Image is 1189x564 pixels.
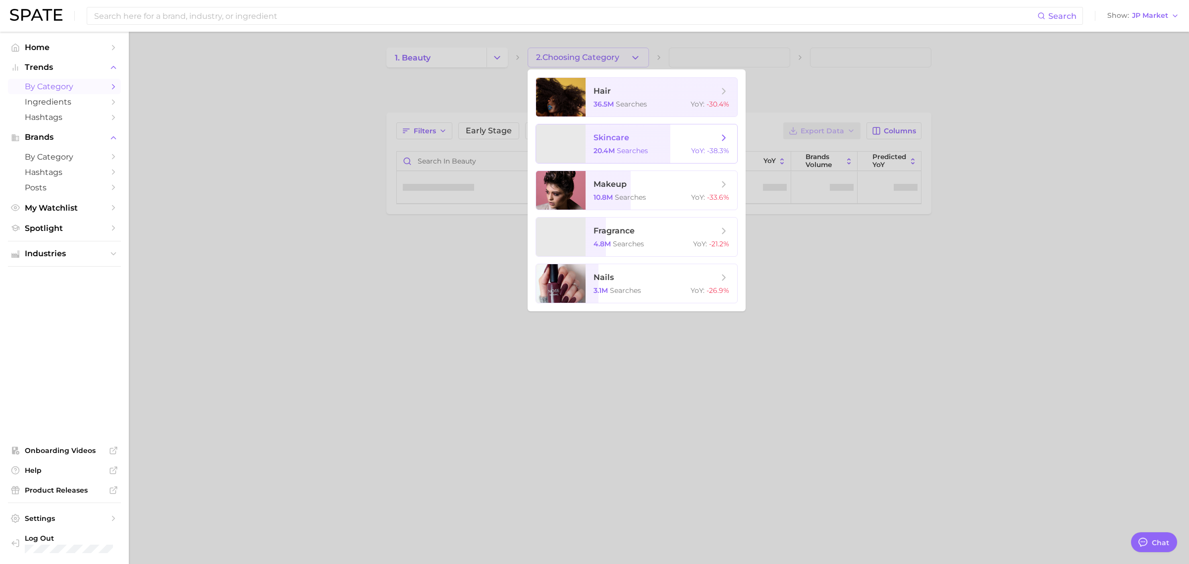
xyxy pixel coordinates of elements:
span: skincare [594,133,629,142]
span: Product Releases [25,486,104,495]
span: by Category [25,82,104,91]
span: searches [615,193,646,202]
a: Settings [8,511,121,526]
span: searches [617,146,648,155]
span: JP Market [1132,13,1168,18]
img: SPATE [10,9,62,21]
span: Posts [25,183,104,192]
span: Show [1107,13,1129,18]
span: Ingredients [25,97,104,107]
span: YoY : [691,100,704,109]
span: searches [616,100,647,109]
span: hair [594,86,611,96]
input: Search here for a brand, industry, or ingredient [93,7,1037,24]
span: by Category [25,152,104,162]
a: by Category [8,149,121,165]
span: 20.4m [594,146,615,155]
span: Help [25,466,104,475]
a: Posts [8,180,121,195]
span: Onboarding Videos [25,446,104,455]
ul: 2.Choosing Category [528,69,746,311]
a: by Category [8,79,121,94]
a: Product Releases [8,483,121,498]
span: -33.6% [707,193,729,202]
span: -26.9% [706,286,729,295]
a: Hashtags [8,165,121,180]
span: searches [610,286,641,295]
span: Brands [25,133,104,142]
span: Spotlight [25,224,104,233]
span: YoY : [691,286,704,295]
button: Brands [8,130,121,145]
a: Log out. Currently logged in with e-mail elisabethkim@amorepacific.com. [8,531,121,557]
span: 3.1m [594,286,608,295]
span: -30.4% [706,100,729,109]
span: Home [25,43,104,52]
a: Help [8,463,121,478]
span: Hashtags [25,113,104,122]
span: -38.3% [707,146,729,155]
button: Industries [8,246,121,261]
span: Industries [25,249,104,258]
a: Ingredients [8,94,121,110]
span: YoY : [693,239,707,248]
a: Onboarding Videos [8,443,121,458]
span: YoY : [691,146,705,155]
span: nails [594,273,614,282]
span: fragrance [594,226,635,235]
span: -21.2% [709,239,729,248]
a: Hashtags [8,110,121,125]
span: Hashtags [25,168,104,177]
a: My Watchlist [8,200,121,216]
span: 4.8m [594,239,611,248]
span: 10.8m [594,193,613,202]
button: Trends [8,60,121,75]
span: searches [613,239,644,248]
span: YoY : [691,193,705,202]
span: Log Out [25,534,139,543]
span: Settings [25,514,104,523]
span: 36.5m [594,100,614,109]
a: Spotlight [8,221,121,236]
button: ShowJP Market [1105,9,1182,22]
a: Home [8,40,121,55]
span: Search [1048,11,1077,21]
span: Trends [25,63,104,72]
span: makeup [594,179,627,189]
span: My Watchlist [25,203,104,213]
